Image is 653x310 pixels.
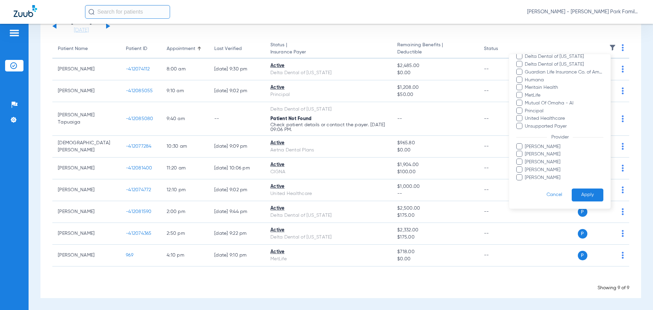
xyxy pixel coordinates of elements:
span: [PERSON_NAME] [524,166,603,174]
span: United Healthcare [524,115,603,122]
span: Guardian Life Insurance Co. of America [524,69,603,76]
span: Delta Dental of [US_STATE] [524,61,603,68]
span: [PERSON_NAME] [524,151,603,158]
span: Mutual Of Omaha - AI [524,100,603,107]
button: Apply [572,189,603,202]
span: [PERSON_NAME] [524,143,603,150]
span: Unsupported Payer [524,123,603,130]
span: MetLife [524,92,603,99]
span: Meritain Health [524,84,603,91]
span: Delta Dental of [US_STATE] [524,53,603,60]
span: [PERSON_NAME] [524,174,603,181]
button: Cancel [537,189,572,202]
span: Principal [524,108,603,115]
span: Humana [524,77,603,84]
span: Provider [547,135,573,140]
span: [PERSON_NAME] [524,159,603,166]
